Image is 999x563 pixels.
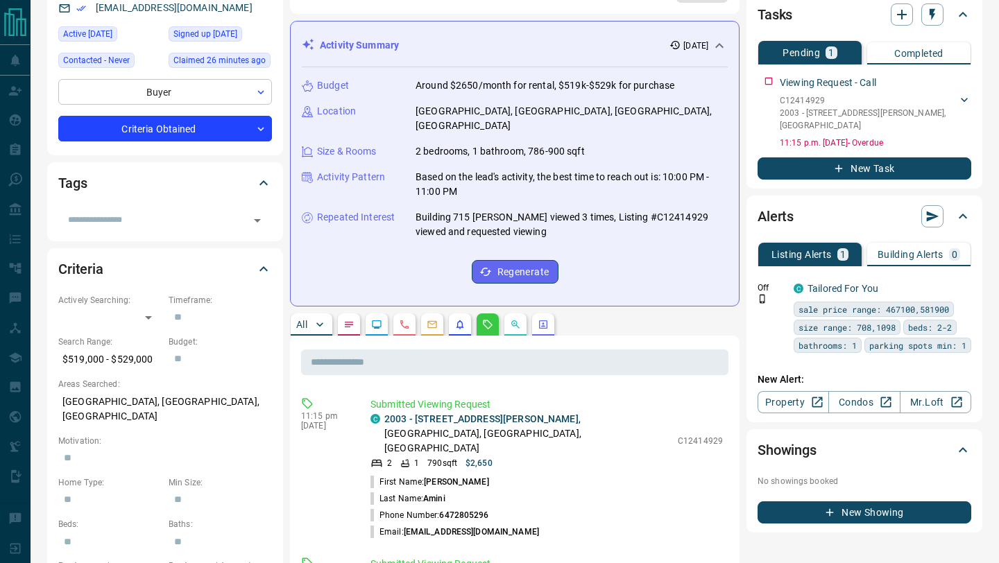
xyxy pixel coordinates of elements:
button: Open [248,211,267,230]
p: Phone Number: [370,509,489,521]
p: 1 [828,48,834,58]
p: 2 [387,457,392,469]
p: Actively Searching: [58,294,162,306]
div: Tags [58,166,272,200]
a: 2003 - [STREET_ADDRESS][PERSON_NAME] [384,413,579,424]
div: Activity Summary[DATE] [302,33,728,58]
button: New Task [758,157,971,180]
a: Property [758,391,829,413]
p: Beds: [58,518,162,530]
p: Last Name: [370,492,445,505]
svg: Email Verified [76,3,86,13]
svg: Agent Actions [538,319,549,330]
svg: Notes [343,319,355,330]
span: Contacted - Never [63,53,130,67]
div: Sun Oct 12 2025 [58,26,162,46]
p: , [GEOGRAPHIC_DATA], [GEOGRAPHIC_DATA], [GEOGRAPHIC_DATA] [384,412,671,456]
p: First Name: [370,476,489,488]
div: Buyer [58,79,272,105]
p: Viewing Request - Call [780,76,876,90]
span: [EMAIL_ADDRESS][DOMAIN_NAME] [404,527,539,537]
p: Timeframe: [169,294,272,306]
p: Activity Pattern [317,170,385,184]
p: C12414929 [678,435,723,447]
a: Mr.Loft [900,391,971,413]
p: Completed [894,49,943,58]
h2: Showings [758,439,817,461]
a: [EMAIL_ADDRESS][DOMAIN_NAME] [96,2,253,13]
h2: Criteria [58,258,103,280]
div: Criteria Obtained [58,116,272,141]
p: [DATE] [301,421,350,431]
p: Email: [370,526,539,538]
p: No showings booked [758,475,971,487]
p: $2,650 [466,457,493,469]
div: Tue Oct 14 2025 [169,53,272,72]
span: Amini [423,494,445,503]
svg: Listing Alerts [454,319,466,330]
div: condos.ca [370,414,380,424]
p: 790 sqft [427,457,457,469]
span: Active [DATE] [63,27,112,41]
p: Motivation: [58,435,272,447]
svg: Requests [482,319,493,330]
div: Showings [758,433,971,467]
p: 1 [414,457,419,469]
p: Size & Rooms [317,144,377,159]
div: Criteria [58,252,272,286]
svg: Opportunities [510,319,521,330]
div: Alerts [758,200,971,233]
p: Around $2650/month for rental, $519k-$529k for purchase [416,78,674,93]
svg: Lead Browsing Activity [371,319,382,330]
p: Search Range: [58,336,162,348]
p: [GEOGRAPHIC_DATA], [GEOGRAPHIC_DATA], [GEOGRAPHIC_DATA], [GEOGRAPHIC_DATA] [416,104,728,133]
p: All [296,320,307,329]
p: Submitted Viewing Request [370,397,723,412]
span: 6472805296 [439,510,488,520]
p: Min Size: [169,476,272,489]
span: Signed up [DATE] [173,27,237,41]
div: C124149292003 - [STREET_ADDRESS][PERSON_NAME],[GEOGRAPHIC_DATA] [780,92,971,135]
p: Budget [317,78,349,93]
p: 11:15 p.m. [DATE] - Overdue [780,137,971,149]
p: 2003 - [STREET_ADDRESS][PERSON_NAME] , [GEOGRAPHIC_DATA] [780,107,957,132]
p: 1 [840,250,846,259]
p: Building 715 [PERSON_NAME] viewed 3 times, Listing #C12414929 viewed and requested viewing [416,210,728,239]
button: New Showing [758,501,971,523]
p: Home Type: [58,476,162,489]
a: Condos [828,391,900,413]
p: 11:15 pm [301,411,350,421]
p: Repeated Interest [317,210,395,225]
div: condos.ca [794,284,803,293]
p: Activity Summary [320,38,399,53]
h2: Tasks [758,3,792,26]
p: 2 bedrooms, 1 bathroom, 786-900 sqft [416,144,585,159]
p: [DATE] [683,40,708,52]
p: Based on the lead's activity, the best time to reach out is: 10:00 PM - 11:00 PM [416,170,728,199]
div: Mon Mar 07 2022 [169,26,272,46]
p: Pending [783,48,820,58]
p: New Alert: [758,372,971,387]
p: Areas Searched: [58,378,272,390]
svg: Push Notification Only [758,294,767,304]
p: $519,000 - $529,000 [58,348,162,371]
h2: Tags [58,172,87,194]
p: Listing Alerts [771,250,832,259]
span: bathrooms: 1 [799,338,857,352]
p: Budget: [169,336,272,348]
a: Tailored For You [808,283,878,294]
p: Off [758,281,785,294]
p: Baths: [169,518,272,530]
span: [PERSON_NAME] [424,477,488,487]
svg: Calls [399,319,410,330]
p: [GEOGRAPHIC_DATA], [GEOGRAPHIC_DATA], [GEOGRAPHIC_DATA] [58,390,272,428]
p: C12414929 [780,94,957,107]
span: sale price range: 467100,581900 [799,302,949,316]
svg: Emails [427,319,438,330]
span: beds: 2-2 [908,320,952,334]
span: size range: 708,1098 [799,320,896,334]
p: Building Alerts [878,250,943,259]
span: parking spots min: 1 [869,338,966,352]
button: Regenerate [472,260,558,284]
p: Location [317,104,356,119]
